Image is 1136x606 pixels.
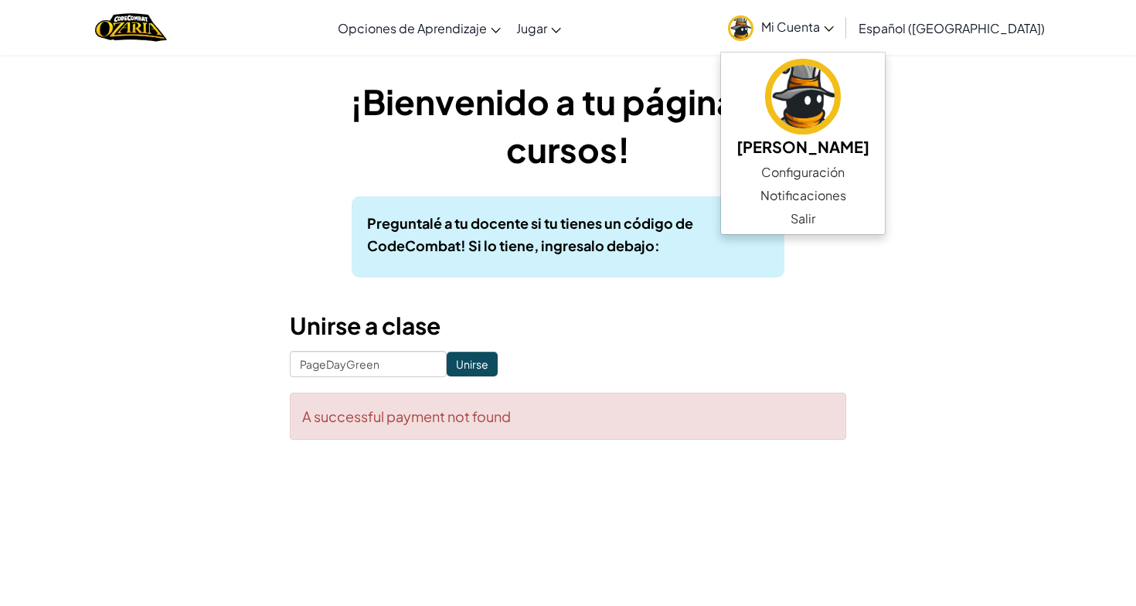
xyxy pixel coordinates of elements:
img: Home [95,12,167,43]
a: Configuración [721,161,885,184]
input: <Enter Class Code> [290,351,447,377]
a: Español ([GEOGRAPHIC_DATA]) [851,7,1053,49]
a: Salir [721,207,885,230]
a: [PERSON_NAME] [721,56,885,161]
h1: ¡Bienvenido a tu página de cursos! [290,77,846,173]
img: avatar [728,15,753,41]
a: Jugar [508,7,569,49]
span: Español ([GEOGRAPHIC_DATA]) [859,20,1045,36]
span: Opciones de Aprendizaje [338,20,487,36]
h5: [PERSON_NAME] [736,134,869,158]
a: Notificaciones [721,184,885,207]
span: Mi Cuenta [761,19,834,35]
span: Jugar [516,20,547,36]
b: Preguntalé a tu docente si tu tienes un código de CodeCombat! Si lo tiene, ingresalo debajo: [367,214,693,254]
span: Notificaciones [760,186,846,205]
input: Unirse [447,352,498,376]
a: Ozaria by CodeCombat logo [95,12,167,43]
div: A successful payment not found [290,393,846,440]
h3: Unirse a clase [290,308,846,343]
img: avatar [765,59,841,134]
a: Opciones de Aprendizaje [330,7,508,49]
a: Mi Cuenta [720,3,842,52]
